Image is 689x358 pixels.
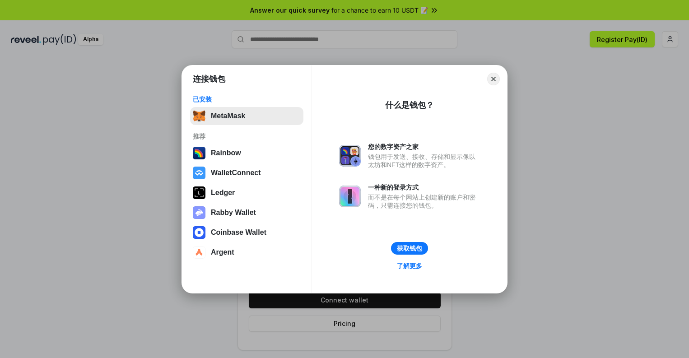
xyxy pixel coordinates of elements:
div: Argent [211,248,234,256]
div: 您的数字资产之家 [368,143,480,151]
div: 推荐 [193,132,301,140]
div: Ledger [211,189,235,197]
img: svg+xml,%3Csvg%20width%3D%2228%22%20height%3D%2228%22%20viewBox%3D%220%200%2028%2028%22%20fill%3D... [193,226,205,239]
button: Argent [190,243,303,261]
div: Coinbase Wallet [211,228,266,237]
img: svg+xml,%3Csvg%20width%3D%2228%22%20height%3D%2228%22%20viewBox%3D%220%200%2028%2028%22%20fill%3D... [193,246,205,259]
img: svg+xml,%3Csvg%20width%3D%22120%22%20height%3D%22120%22%20viewBox%3D%220%200%20120%20120%22%20fil... [193,147,205,159]
div: 而不是在每个网站上创建新的账户和密码，只需连接您的钱包。 [368,193,480,209]
img: svg+xml,%3Csvg%20xmlns%3D%22http%3A%2F%2Fwww.w3.org%2F2000%2Fsvg%22%20width%3D%2228%22%20height%3... [193,186,205,199]
div: 一种新的登录方式 [368,183,480,191]
div: Rainbow [211,149,241,157]
button: MetaMask [190,107,303,125]
button: WalletConnect [190,164,303,182]
button: Close [487,73,500,85]
div: 了解更多 [397,262,422,270]
button: Rabby Wallet [190,204,303,222]
h1: 连接钱包 [193,74,225,84]
button: 获取钱包 [391,242,428,255]
div: 已安装 [193,95,301,103]
img: svg+xml,%3Csvg%20xmlns%3D%22http%3A%2F%2Fwww.w3.org%2F2000%2Fsvg%22%20fill%3D%22none%22%20viewBox... [339,145,361,167]
div: 钱包用于发送、接收、存储和显示像以太坊和NFT这样的数字资产。 [368,153,480,169]
div: MetaMask [211,112,245,120]
div: WalletConnect [211,169,261,177]
a: 了解更多 [391,260,428,272]
div: Rabby Wallet [211,209,256,217]
img: svg+xml,%3Csvg%20fill%3D%22none%22%20height%3D%2233%22%20viewBox%3D%220%200%2035%2033%22%20width%... [193,110,205,122]
button: Coinbase Wallet [190,223,303,242]
button: Ledger [190,184,303,202]
button: Rainbow [190,144,303,162]
img: svg+xml,%3Csvg%20width%3D%2228%22%20height%3D%2228%22%20viewBox%3D%220%200%2028%2028%22%20fill%3D... [193,167,205,179]
div: 什么是钱包？ [385,100,434,111]
div: 获取钱包 [397,244,422,252]
img: svg+xml,%3Csvg%20xmlns%3D%22http%3A%2F%2Fwww.w3.org%2F2000%2Fsvg%22%20fill%3D%22none%22%20viewBox... [193,206,205,219]
img: svg+xml,%3Csvg%20xmlns%3D%22http%3A%2F%2Fwww.w3.org%2F2000%2Fsvg%22%20fill%3D%22none%22%20viewBox... [339,186,361,207]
